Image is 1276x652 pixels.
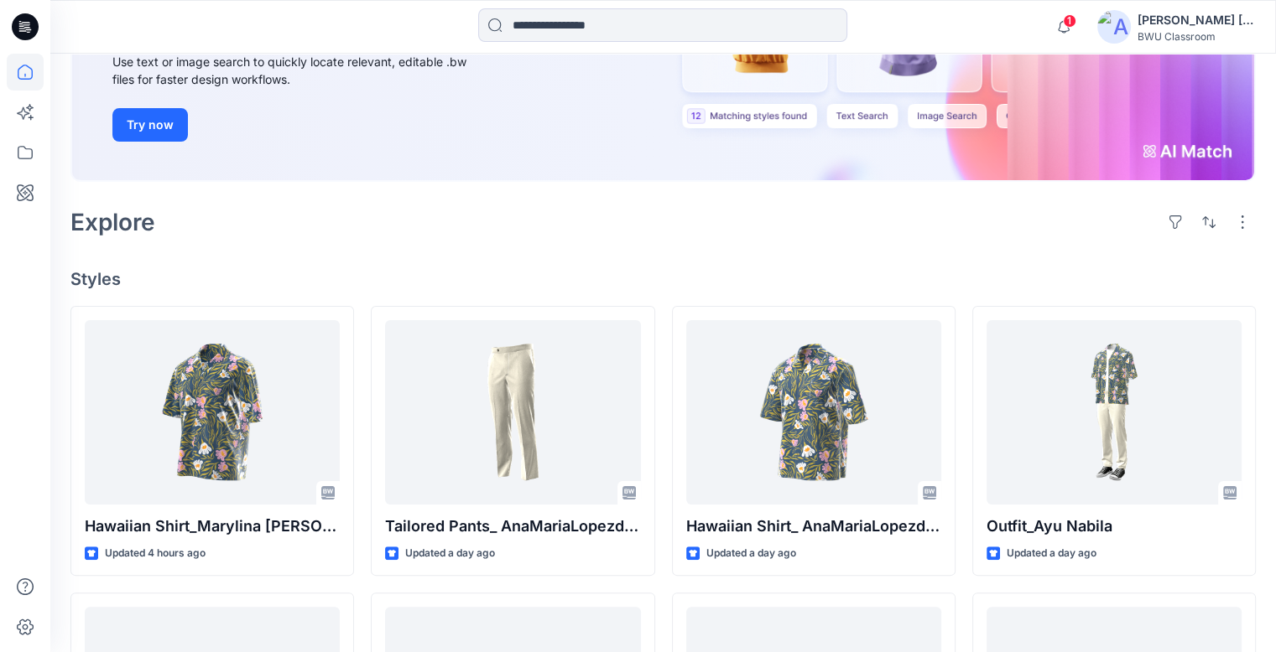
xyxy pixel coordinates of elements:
p: Outfit_Ayu Nabila [987,515,1242,538]
a: Hawaiian Shirt_Marylina Klenk [85,320,340,505]
img: avatar [1097,10,1131,44]
div: Use text or image search to quickly locate relevant, editable .bw files for faster design workflows. [112,53,490,88]
p: Updated 4 hours ago [105,545,206,562]
p: Hawaiian Shirt_ AnaMariaLopezdeDreyer [686,515,941,538]
p: Updated a day ago [706,545,796,562]
span: 1 [1063,14,1076,28]
div: [PERSON_NAME] [PERSON_NAME] [PERSON_NAME] [1138,10,1255,30]
p: Hawaiian Shirt_Marylina [PERSON_NAME] [85,515,340,538]
h2: Explore [70,209,155,235]
a: Outfit_Ayu Nabila [987,320,1242,505]
p: Tailored Pants_ AnaMariaLopezdeDreyer [385,515,640,538]
a: Tailored Pants_ AnaMariaLopezdeDreyer [385,320,640,505]
div: BWU Classroom [1138,30,1255,43]
h4: Styles [70,269,1256,289]
a: Hawaiian Shirt_ AnaMariaLopezdeDreyer [686,320,941,505]
p: Updated a day ago [1007,545,1096,562]
button: Try now [112,108,188,142]
p: Updated a day ago [405,545,495,562]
